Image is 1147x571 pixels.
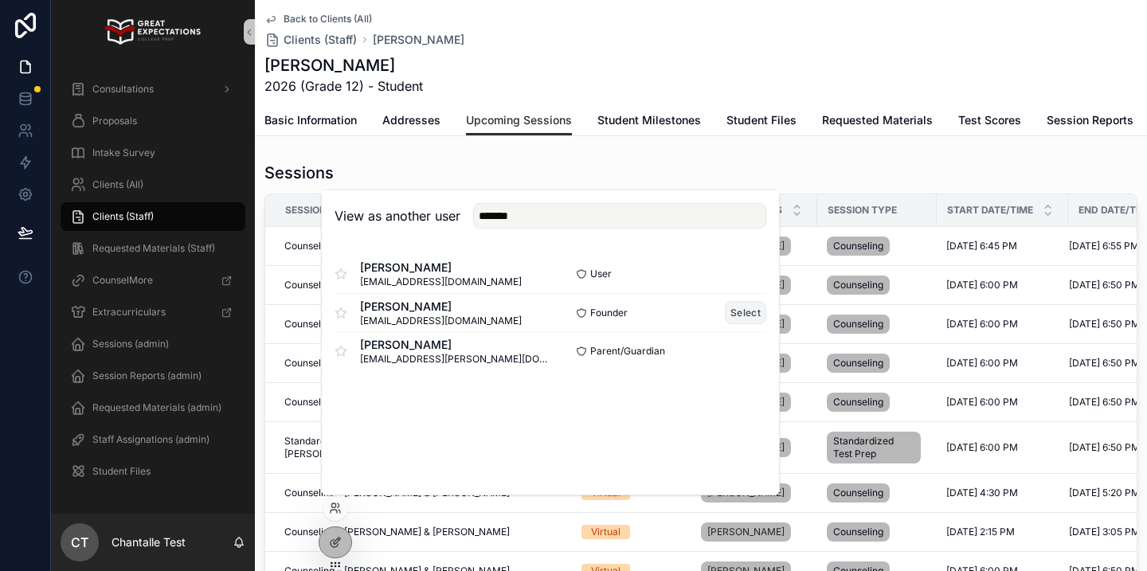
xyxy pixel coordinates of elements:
[264,76,423,96] span: 2026 (Grade 12) - Student
[833,435,914,460] span: Standardized Test Prep
[373,32,464,48] a: [PERSON_NAME]
[1069,526,1140,538] span: [DATE] 3:05 PM
[725,301,766,324] button: Select
[61,234,245,263] a: Requested Materials (Staff)
[946,357,1018,370] span: [DATE] 6:00 PM
[946,487,1018,499] span: [DATE] 4:30 PM
[61,266,245,295] a: CounselMore
[590,307,628,319] span: Founder
[1069,487,1140,499] span: [DATE] 5:20 PM
[61,139,245,167] a: Intake Survey
[822,106,933,138] a: Requested Materials
[590,268,612,280] span: User
[285,204,358,217] span: Session Name
[264,106,357,138] a: Basic Information
[92,274,153,287] span: CounselMore
[284,487,510,499] span: Counseling – [PERSON_NAME] & [PERSON_NAME]
[958,106,1021,138] a: Test Scores
[946,526,1015,538] span: [DATE] 2:15 PM
[833,318,883,330] span: Counseling
[833,357,883,370] span: Counseling
[92,210,154,223] span: Clients (Staff)
[597,112,701,128] span: Student Milestones
[92,147,155,159] span: Intake Survey
[590,345,665,358] span: Parent/Guardian
[105,19,200,45] img: App logo
[284,396,510,409] span: Counseling – [PERSON_NAME] & [PERSON_NAME]
[264,112,357,128] span: Basic Information
[51,64,255,506] div: scrollable content
[1047,112,1133,128] span: Session Reports
[946,396,1018,409] span: [DATE] 6:00 PM
[597,106,701,138] a: Student Milestones
[1069,279,1140,291] span: [DATE] 6:50 PM
[726,106,797,138] a: Student Files
[828,204,897,217] span: Session Type
[946,318,1018,330] span: [DATE] 6:00 PM
[284,32,357,48] span: Clients (Staff)
[264,54,423,76] h1: [PERSON_NAME]
[1069,396,1140,409] span: [DATE] 6:50 PM
[360,260,522,276] span: [PERSON_NAME]
[360,276,522,288] span: [EMAIL_ADDRESS][DOMAIN_NAME]
[61,107,245,135] a: Proposals
[284,279,510,291] span: Counseling – [PERSON_NAME] & [PERSON_NAME]
[466,106,572,136] a: Upcoming Sessions
[92,178,143,191] span: Clients (All)
[833,487,883,499] span: Counseling
[92,401,221,414] span: Requested Materials (admin)
[382,106,440,138] a: Addresses
[947,204,1033,217] span: Start Date/Time
[112,534,186,550] p: Chantalle Test
[71,533,88,552] span: CT
[1047,106,1133,138] a: Session Reports
[360,353,550,366] span: [EMAIL_ADDRESS][PERSON_NAME][DOMAIN_NAME]
[466,112,572,128] span: Upcoming Sessions
[284,318,510,330] span: Counseling – [PERSON_NAME] & [PERSON_NAME]
[92,433,209,446] span: Staff Assignations (admin)
[92,306,166,319] span: Extracurriculars
[61,425,245,454] a: Staff Assignations (admin)
[833,240,883,252] span: Counseling
[284,526,510,538] span: Counseling – [PERSON_NAME] & [PERSON_NAME]
[92,242,215,255] span: Requested Materials (Staff)
[726,112,797,128] span: Student Files
[1069,441,1140,454] span: [DATE] 6:50 PM
[958,112,1021,128] span: Test Scores
[61,298,245,327] a: Extracurriculars
[92,83,154,96] span: Consultations
[1069,240,1139,252] span: [DATE] 6:55 PM
[264,13,372,25] a: Back to Clients (All)
[264,32,357,48] a: Clients (Staff)
[61,75,245,104] a: Consultations
[92,370,202,382] span: Session Reports (admin)
[61,393,245,422] a: Requested Materials (admin)
[946,279,1018,291] span: [DATE] 6:00 PM
[335,206,460,225] h2: View as another user
[833,526,883,538] span: Counseling
[61,362,245,390] a: Session Reports (admin)
[61,202,245,231] a: Clients (Staff)
[61,170,245,199] a: Clients (All)
[61,457,245,486] a: Student Files
[61,330,245,358] a: Sessions (admin)
[284,435,562,460] span: Standardized Test Prep – [PERSON_NAME] & [PERSON_NAME]
[92,115,137,127] span: Proposals
[833,279,883,291] span: Counseling
[360,299,522,315] span: [PERSON_NAME]
[382,112,440,128] span: Addresses
[264,162,334,184] h1: Sessions
[833,396,883,409] span: Counseling
[701,522,791,542] a: [PERSON_NAME]
[92,465,151,478] span: Student Files
[1069,357,1140,370] span: [DATE] 6:50 PM
[284,240,510,252] span: Counseling – [PERSON_NAME] & [PERSON_NAME]
[946,441,1018,454] span: [DATE] 6:00 PM
[92,338,169,350] span: Sessions (admin)
[946,240,1017,252] span: [DATE] 6:45 PM
[822,112,933,128] span: Requested Materials
[1069,318,1140,330] span: [DATE] 6:50 PM
[591,525,620,539] div: Virtual
[707,526,785,538] span: [PERSON_NAME]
